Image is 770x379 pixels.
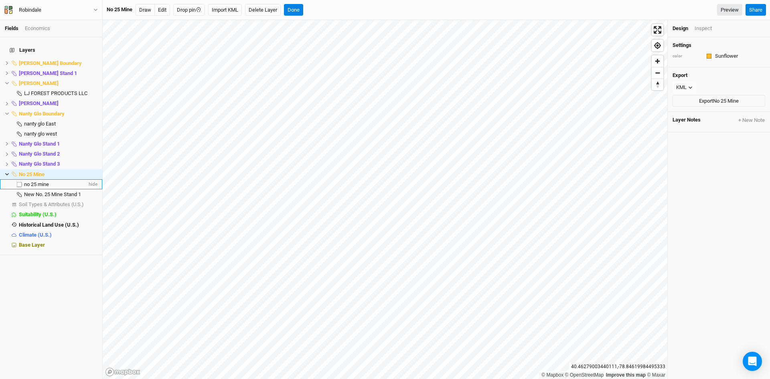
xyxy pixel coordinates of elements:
button: Reset bearing to north [652,79,663,90]
div: KML [676,83,687,91]
span: LJ FOREST PRODUCTS LLC [24,90,87,96]
div: Historical Land Use (U.S.) [19,222,97,228]
span: New No. 25 Mine Stand 1 [24,191,81,197]
div: Suitability (U.S.) [19,211,97,218]
div: Open Intercom Messenger [743,352,762,371]
button: Zoom out [652,67,663,79]
div: Robindale [19,6,41,14]
span: Nanty Glo Boundary [19,111,65,117]
button: Enter fullscreen [652,24,663,36]
span: Nanty Glo Stand 3 [19,161,60,167]
div: 40.46279003440111 , -78.84619984495333 [569,363,667,371]
a: OpenStreetMap [565,372,604,378]
span: Nanty Glo Stand 1 [19,141,60,147]
span: Climate (U.S.) [19,232,52,238]
span: [PERSON_NAME] Stand 1 [19,70,77,76]
div: Becker Boundary [19,60,97,67]
div: Ernest Boundary [19,80,97,87]
div: Economics [25,25,50,32]
div: Inspect [695,25,712,32]
span: hide [87,179,97,189]
button: Import KML [208,4,242,16]
span: No 25 Mine [19,171,45,177]
button: Share [746,4,766,16]
span: no 25 mine [24,181,49,187]
div: LJ FOREST PRODUCTS LLC [24,90,97,97]
a: Improve this map [606,372,646,378]
div: Sunflower [715,53,738,60]
div: Nanty Glo Stand 2 [19,151,97,157]
span: Historical Land Use (U.S.) [19,222,79,228]
span: Suitability (U.S.) [19,211,57,217]
button: ExportNo 25 Mine [673,95,765,107]
span: [PERSON_NAME] [19,80,59,86]
div: Design [673,25,688,32]
div: Becker Stand 1 [19,70,97,77]
div: No 25 Mine [107,6,132,13]
button: Drop pin [173,4,205,16]
span: Nanty Glo Stand 2 [19,151,60,157]
h4: Export [673,72,765,79]
button: Robindale [4,6,98,14]
div: Ernest Stands [19,100,97,107]
span: [PERSON_NAME] [19,100,59,106]
a: Mapbox [541,372,563,378]
a: Mapbox logo [105,367,140,377]
a: Maxar [647,372,665,378]
div: Nanty Glo Stand 1 [19,141,97,147]
div: Base Layer [19,242,97,248]
a: Fields [5,25,18,31]
button: KML [673,81,696,93]
button: Done [284,4,303,16]
div: Nanty Glo Boundary [19,111,97,117]
div: no 25 mine [24,181,87,188]
button: Zoom in [652,55,663,67]
div: Soil Types & Attributes (U.S.) [19,201,97,208]
div: nanty glo west [24,131,97,137]
span: Layer Notes [673,117,701,124]
button: Find my location [652,40,663,51]
div: nanty glo East [24,121,97,127]
div: color [673,53,701,59]
canvas: Map [103,20,667,379]
button: Delete Layer [245,4,281,16]
span: [PERSON_NAME] Boundary [19,60,82,66]
span: Base Layer [19,242,45,248]
div: Nanty Glo Stand 3 [19,161,97,167]
h4: Settings [673,42,765,49]
div: New No. 25 Mine Stand 1 [24,191,97,198]
div: No 25 Mine [19,171,97,178]
button: Edit [154,4,170,16]
span: nanty glo west [24,131,57,137]
h4: Layers [5,42,97,58]
a: Preview [717,4,742,16]
button: + New Note [738,117,765,124]
span: Soil Types & Attributes (U.S.) [19,201,84,207]
div: Climate (U.S.) [19,232,97,238]
span: nanty glo East [24,121,56,127]
button: Draw [136,4,155,16]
